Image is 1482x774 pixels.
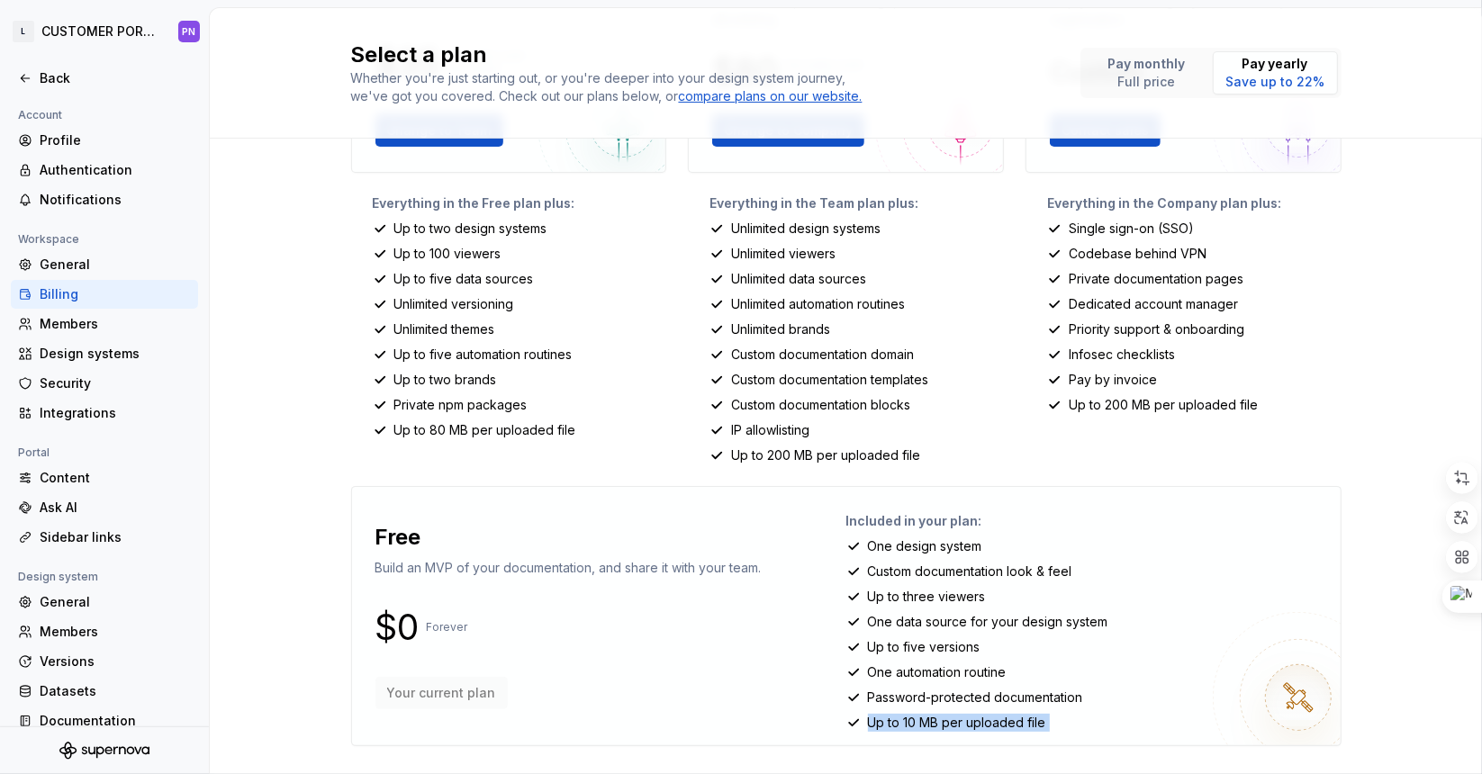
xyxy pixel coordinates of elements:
[183,24,196,39] div: PN
[40,285,191,303] div: Billing
[1069,270,1243,288] p: Private documentation pages
[731,346,914,364] p: Custom documentation domain
[11,617,198,646] a: Members
[11,280,198,309] a: Billing
[351,40,1059,69] h2: Select a plan
[40,256,191,274] div: General
[4,12,205,51] button: LCUSTOMER PORTALPN
[731,421,809,439] p: IP allowlisting
[731,396,910,414] p: Custom documentation blocks
[1213,51,1338,94] button: Pay yearlySave up to 22%
[11,523,198,552] a: Sidebar links
[11,310,198,338] a: Members
[394,270,534,288] p: Up to five data sources
[731,371,928,389] p: Custom documentation templates
[13,21,34,42] div: L
[868,613,1108,631] p: One data source for your design system
[1069,371,1157,389] p: Pay by invoice
[40,345,191,363] div: Design systems
[868,537,982,555] p: One design system
[731,320,830,338] p: Unlimited brands
[1069,320,1244,338] p: Priority support & onboarding
[11,250,198,279] a: General
[394,245,502,263] p: Up to 100 viewers
[11,64,198,93] a: Back
[1225,55,1324,73] p: Pay yearly
[11,369,198,398] a: Security
[1225,73,1324,91] p: Save up to 22%
[40,712,191,730] div: Documentation
[40,374,191,392] div: Security
[40,652,191,670] div: Versions
[11,229,86,250] div: Workspace
[394,320,495,338] p: Unlimited themes
[11,566,105,588] div: Design system
[11,104,69,126] div: Account
[868,714,1046,732] p: Up to 10 MB per uploaded file
[40,528,191,546] div: Sidebar links
[11,399,198,427] a: Integrations
[1069,220,1194,238] p: Single sign-on (SSO)
[11,339,198,368] a: Design systems
[1107,55,1185,73] p: Pay monthly
[1069,396,1258,414] p: Up to 200 MB per uploaded file
[11,493,198,522] a: Ask AI
[846,512,1326,530] p: Included in your plan:
[1069,346,1175,364] p: Infosec checklists
[373,194,667,212] p: Everything in the Free plan plus:
[40,623,191,641] div: Members
[1047,194,1342,212] p: Everything in the Company plan plus:
[394,371,497,389] p: Up to two brands
[11,706,198,735] a: Documentation
[40,499,191,517] div: Ask AI
[868,588,986,606] p: Up to three viewers
[427,620,468,634] p: Forever
[40,404,191,422] div: Integrations
[394,220,547,238] p: Up to two design systems
[868,562,1072,580] p: Custom documentation look & feel
[731,270,866,288] p: Unlimited data sources
[40,315,191,333] div: Members
[11,647,198,676] a: Versions
[40,69,191,87] div: Back
[394,346,573,364] p: Up to five automation routines
[731,446,920,464] p: Up to 200 MB per uploaded file
[11,442,57,463] div: Portal
[40,191,191,209] div: Notifications
[731,220,881,238] p: Unlimited design systems
[40,469,191,487] div: Content
[679,87,863,105] a: compare plans on our website.
[1069,245,1206,263] p: Codebase behind VPN
[11,156,198,184] a: Authentication
[11,588,198,616] a: General
[868,638,980,656] p: Up to five versions
[1107,73,1185,91] p: Full price
[11,463,198,492] a: Content
[394,295,514,313] p: Unlimited versioning
[11,126,198,155] a: Profile
[868,688,1083,706] p: Password-protected documentation
[40,593,191,611] div: General
[40,131,191,149] div: Profile
[709,194,1004,212] p: Everything in the Team plan plus:
[1084,51,1209,94] button: Pay monthlyFull price
[59,742,149,760] svg: Supernova Logo
[731,245,836,263] p: Unlimited viewers
[41,22,157,40] div: CUSTOMER PORTAL
[40,682,191,700] div: Datasets
[375,616,420,638] p: $0
[394,396,528,414] p: Private npm packages
[375,559,762,577] p: Build an MVP of your documentation, and share it with your team.
[868,663,1007,681] p: One automation routine
[394,421,576,439] p: Up to 80 MB per uploaded file
[11,677,198,706] a: Datasets
[11,185,198,214] a: Notifications
[1069,295,1238,313] p: Dedicated account manager
[375,523,421,552] p: Free
[40,161,191,179] div: Authentication
[731,295,905,313] p: Unlimited automation routines
[351,69,873,105] div: Whether you're just starting out, or you're deeper into your design system journey, we've got you...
